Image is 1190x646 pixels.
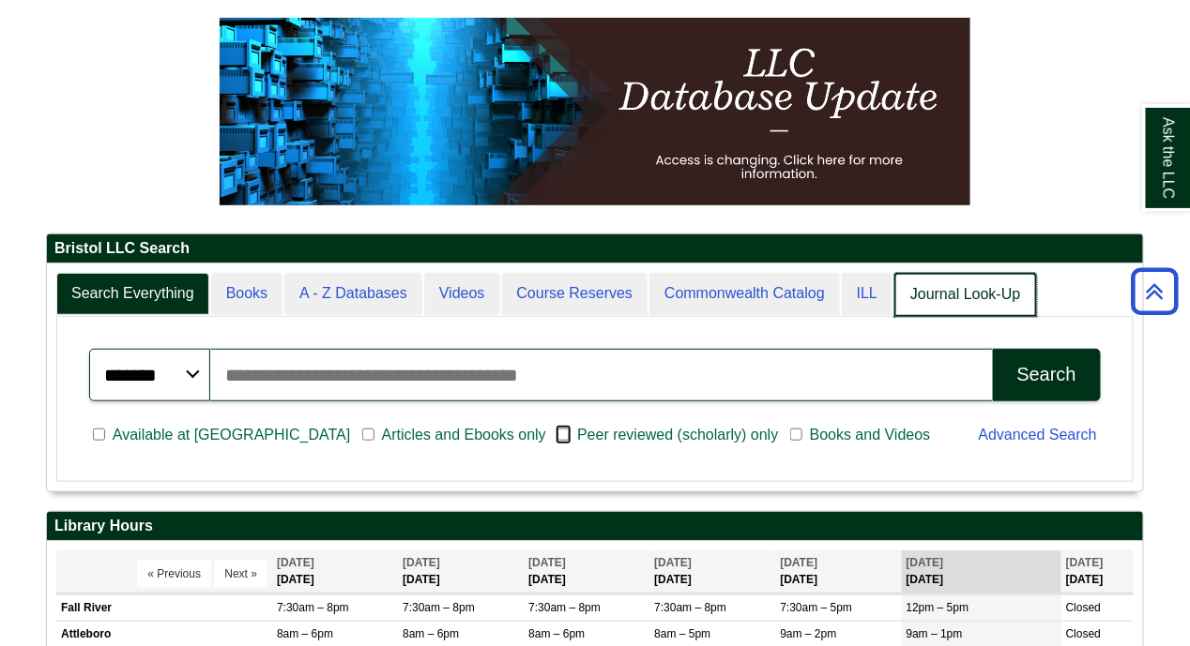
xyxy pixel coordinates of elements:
[277,601,349,614] span: 7:30am – 8pm
[362,427,374,443] input: Articles and Ebooks only
[907,601,969,614] span: 12pm – 5pm
[894,273,1036,317] a: Journal Look-Up
[56,273,209,315] a: Search Everything
[528,556,566,569] span: [DATE]
[403,627,459,640] span: 8am – 6pm
[842,273,892,315] a: ILL
[277,556,314,569] span: [DATE]
[907,556,944,569] span: [DATE]
[137,560,211,588] button: « Previous
[570,424,786,446] span: Peer reviewed (scholarly) only
[979,427,1097,443] a: Advanced Search
[654,601,726,614] span: 7:30am – 8pm
[220,18,970,205] img: HTML tutorial
[654,556,692,569] span: [DATE]
[93,427,105,443] input: Available at [GEOGRAPHIC_DATA]
[649,273,840,315] a: Commonwealth Catalog
[403,601,475,614] span: 7:30am – 8pm
[528,601,601,614] span: 7:30am – 8pm
[56,594,272,621] td: Fall River
[403,556,440,569] span: [DATE]
[47,234,1143,263] h2: Bristol LLC Search
[557,427,570,443] input: Peer reviewed (scholarly) only
[781,627,837,640] span: 9am – 2pm
[47,512,1143,541] h2: Library Hours
[1125,278,1185,304] a: Back to Top
[1066,601,1101,614] span: Closed
[1066,556,1104,569] span: [DATE]
[284,273,422,315] a: A - Z Databases
[776,550,902,593] th: [DATE]
[902,550,1061,593] th: [DATE]
[272,550,398,593] th: [DATE]
[649,550,775,593] th: [DATE]
[802,424,938,446] span: Books and Videos
[781,601,853,614] span: 7:30am – 5pm
[374,424,554,446] span: Articles and Ebooks only
[424,273,500,315] a: Videos
[398,550,524,593] th: [DATE]
[502,273,648,315] a: Course Reserves
[528,627,585,640] span: 8am – 6pm
[907,627,963,640] span: 9am – 1pm
[524,550,649,593] th: [DATE]
[993,349,1101,401] button: Search
[1017,364,1076,385] div: Search
[214,560,267,588] button: Next »
[790,427,802,443] input: Books and Videos
[1066,627,1101,640] span: Closed
[211,273,282,315] a: Books
[654,627,710,640] span: 8am – 5pm
[781,556,818,569] span: [DATE]
[1061,550,1134,593] th: [DATE]
[105,424,358,446] span: Available at [GEOGRAPHIC_DATA]
[277,627,333,640] span: 8am – 6pm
